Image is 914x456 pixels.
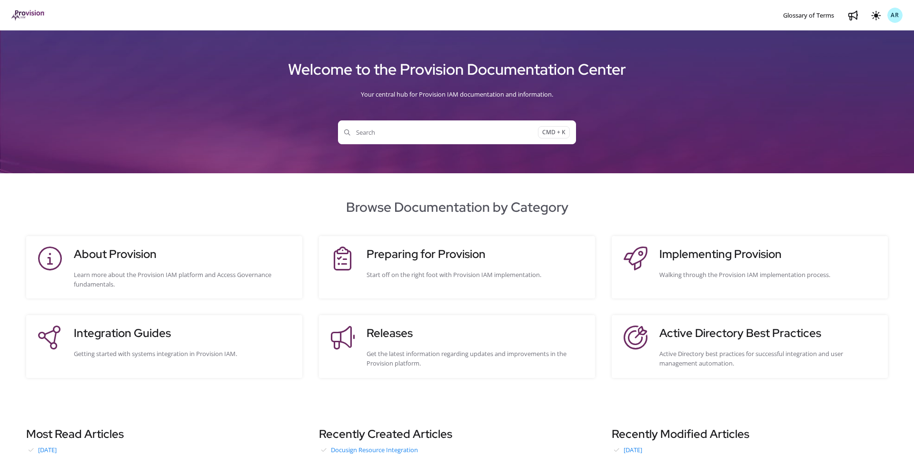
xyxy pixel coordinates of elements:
a: Implementing ProvisionWalking through the Provision IAM implementation process. [621,246,878,289]
img: brand logo [11,10,45,20]
a: Active Directory Best PracticesActive Directory best practices for successful integration and use... [621,325,878,368]
a: Whats new [845,8,861,23]
div: Walking through the Provision IAM implementation process. [659,270,878,279]
h3: Integration Guides [74,325,293,342]
button: Theme options [868,8,884,23]
div: Active Directory best practices for successful integration and user management automation. [659,349,878,368]
h3: About Provision [74,246,293,263]
h3: Recently Modified Articles [612,426,888,443]
button: AR [887,8,903,23]
h3: Releases [367,325,586,342]
a: Project logo [11,10,45,21]
a: Integration GuidesGetting started with systems integration in Provision IAM. [36,325,293,368]
div: Your central hub for Provision IAM documentation and information. [11,82,903,106]
button: SearchCMD + K [338,120,576,144]
h3: Recently Created Articles [319,426,595,443]
div: Get the latest information regarding updates and improvements in the Provision platform. [367,349,586,368]
span: Glossary of Terms [783,11,834,20]
h3: Preparing for Provision [367,246,586,263]
h3: Implementing Provision [659,246,878,263]
div: Getting started with systems integration in Provision IAM. [74,349,293,358]
h3: Most Read Articles [26,426,302,443]
span: CMD + K [538,126,570,139]
span: AR [891,11,899,20]
h3: Active Directory Best Practices [659,325,878,342]
span: Search [344,128,538,137]
a: ReleasesGet the latest information regarding updates and improvements in the Provision platform. [328,325,586,368]
h1: Welcome to the Provision Documentation Center [11,57,903,82]
div: Start off on the right foot with Provision IAM implementation. [367,270,586,279]
a: Preparing for ProvisionStart off on the right foot with Provision IAM implementation. [328,246,586,289]
h2: Browse Documentation by Category [11,197,903,217]
a: About ProvisionLearn more about the Provision IAM platform and Access Governance fundamentals. [36,246,293,289]
div: Learn more about the Provision IAM platform and Access Governance fundamentals. [74,270,293,289]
